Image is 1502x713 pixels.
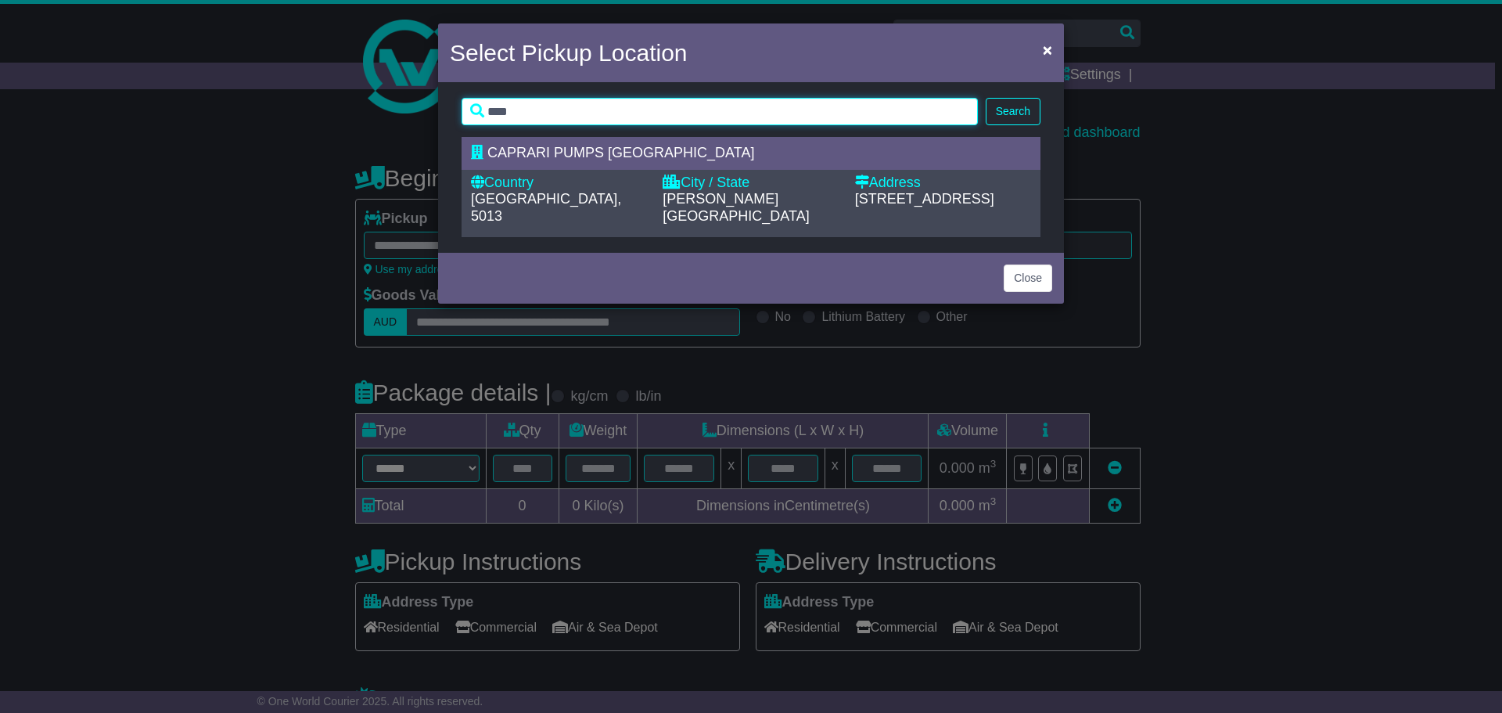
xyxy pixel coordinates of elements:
button: Close [1035,34,1060,66]
span: [PERSON_NAME][GEOGRAPHIC_DATA] [663,191,809,224]
div: City / State [663,175,839,192]
div: Address [855,175,1031,192]
span: [STREET_ADDRESS] [855,191,994,207]
div: Country [471,175,647,192]
h4: Select Pickup Location [450,35,688,70]
button: Close [1004,265,1052,292]
button: Search [986,98,1040,125]
span: [GEOGRAPHIC_DATA], 5013 [471,191,621,224]
span: CAPRARI PUMPS [GEOGRAPHIC_DATA] [487,145,754,160]
span: × [1043,41,1052,59]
